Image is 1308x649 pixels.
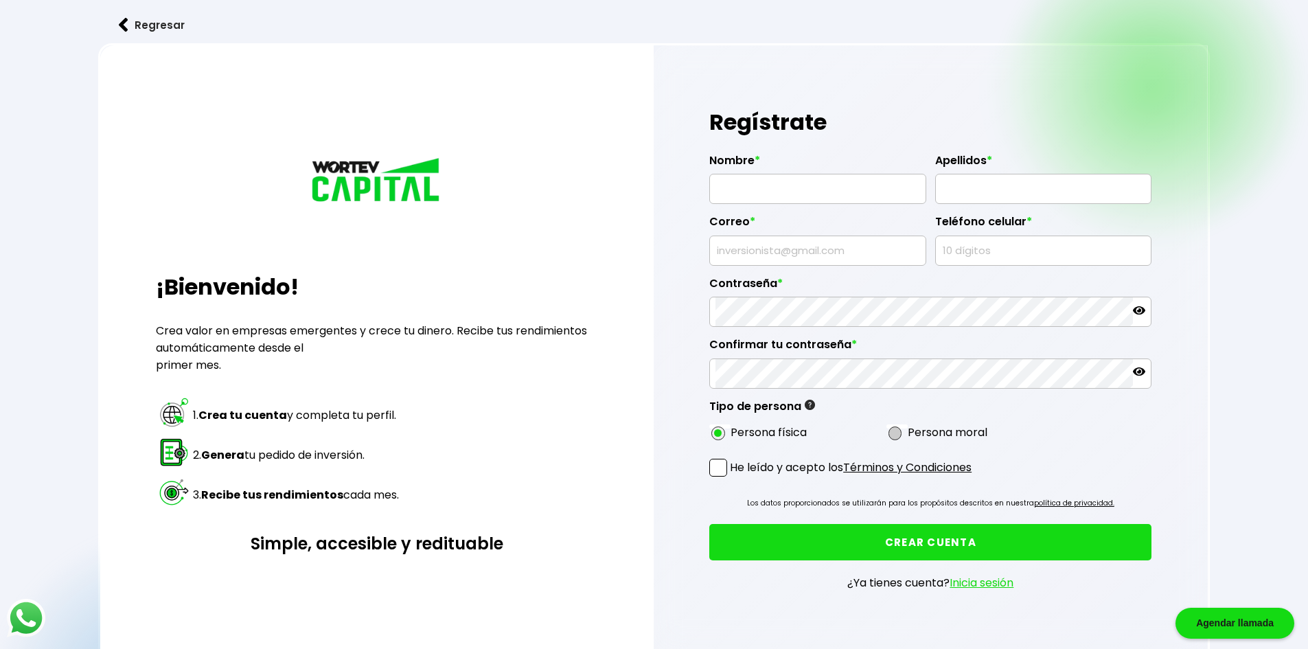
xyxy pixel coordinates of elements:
strong: Recibe tus rendimientos [201,487,343,503]
label: Persona moral [908,424,987,441]
h3: Simple, accesible y redituable [156,532,598,556]
label: Correo [709,215,926,236]
a: Inicia sesión [950,575,1013,591]
label: Teléfono celular [935,215,1152,236]
strong: Genera [201,447,244,463]
p: Los datos proporcionados se utilizarán para los propósitos descritos en nuestra [747,497,1114,510]
td: 3. cada mes. [192,475,400,514]
img: logo_wortev_capital [308,156,446,207]
label: Tipo de persona [709,400,815,420]
a: Términos y Condiciones [843,459,972,475]
img: paso 2 [158,436,190,468]
h2: ¡Bienvenido! [156,271,598,304]
td: 2. tu pedido de inversión. [192,435,400,474]
input: 10 dígitos [941,236,1146,265]
button: Regresar [98,7,205,43]
img: paso 3 [158,476,190,508]
button: CREAR CUENTA [709,524,1151,560]
input: inversionista@gmail.com [715,236,920,265]
label: Nombre [709,154,926,174]
strong: Crea tu cuenta [198,407,287,423]
h1: Regístrate [709,102,1151,143]
td: 1. y completa tu perfil. [192,396,400,434]
img: flecha izquierda [119,18,128,32]
img: logos_whatsapp-icon.242b2217.svg [7,599,45,637]
label: Contraseña [709,277,1151,297]
p: ¿Ya tienes cuenta? [847,574,1013,591]
img: gfR76cHglkPwleuBLjWdxeZVvX9Wp6JBDmjRYY8JYDQn16A2ICN00zLTgIroGa6qie5tIuWH7V3AapTKqzv+oMZsGfMUqL5JM... [805,400,815,410]
label: Apellidos [935,154,1152,174]
div: Agendar llamada [1175,608,1294,639]
img: paso 1 [158,396,190,429]
a: política de privacidad. [1034,498,1114,508]
label: Confirmar tu contraseña [709,338,1151,358]
a: flecha izquierdaRegresar [98,7,1210,43]
label: Persona física [731,424,807,441]
p: He leído y acepto los [730,459,972,476]
p: Crea valor en empresas emergentes y crece tu dinero. Recibe tus rendimientos automáticamente desd... [156,322,598,374]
